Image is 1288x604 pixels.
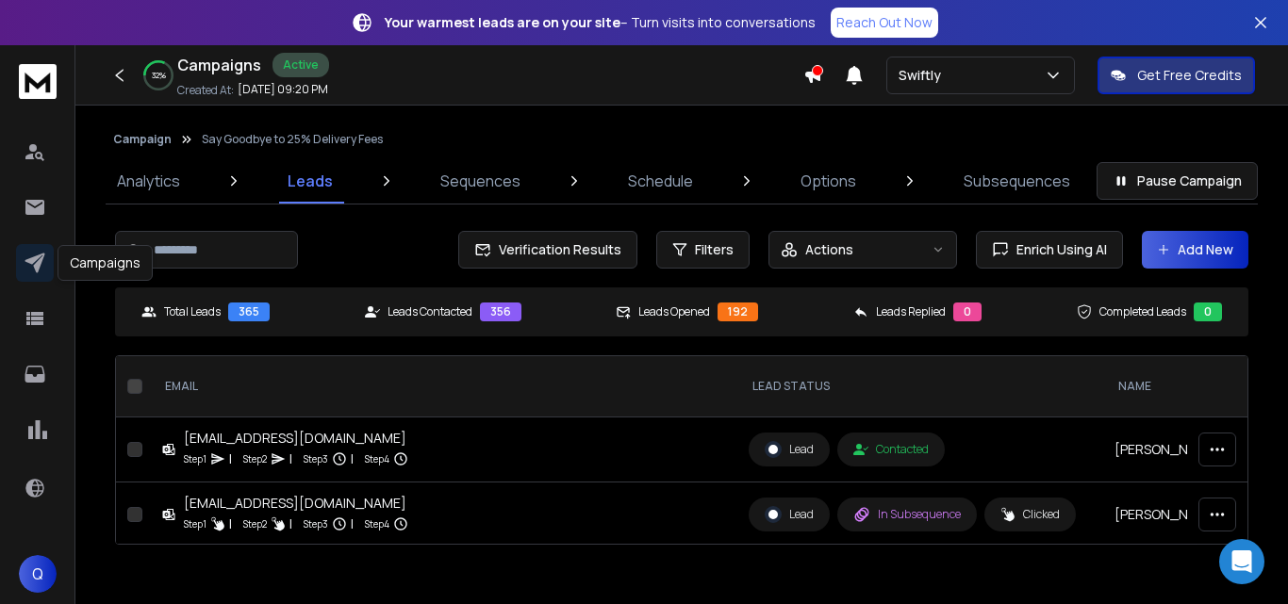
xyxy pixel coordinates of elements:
[953,302,982,321] div: 0
[184,429,408,448] div: [EMAIL_ADDRESS][DOMAIN_NAME]
[289,514,292,533] p: |
[106,158,191,204] a: Analytics
[184,514,206,533] p: Step 1
[1098,57,1255,94] button: Get Free Credits
[695,240,734,259] span: Filters
[164,304,221,319] p: Total Leads
[628,170,693,192] p: Schedule
[952,158,1082,204] a: Subsequences
[388,304,472,319] p: Leads Contacted
[1194,302,1222,321] div: 0
[351,514,354,533] p: |
[177,54,261,76] h1: Campaigns
[964,170,1070,192] p: Subsequences
[801,170,856,192] p: Options
[365,449,389,468] p: Step 4
[1142,231,1248,269] button: Add New
[229,449,232,468] p: |
[1219,539,1264,584] div: Open Intercom Messenger
[184,494,408,513] div: [EMAIL_ADDRESS][DOMAIN_NAME]
[272,53,329,77] div: Active
[238,82,328,97] p: [DATE] 09:20 PM
[853,506,961,523] div: In Subsequence
[1103,417,1232,482] td: [PERSON_NAME]
[117,170,180,192] p: Analytics
[458,231,637,269] button: Verification Results
[365,514,389,533] p: Step 4
[1009,240,1107,259] span: Enrich Using AI
[1103,356,1232,417] th: NAME
[202,132,383,147] p: Say Goodbye to 25% Delivery Fees
[351,449,354,468] p: |
[243,449,267,468] p: Step 2
[656,231,750,269] button: Filters
[638,304,710,319] p: Leads Opened
[899,66,949,85] p: Swiftly
[58,245,153,281] div: Campaigns
[19,555,57,593] button: Q
[177,83,234,98] p: Created At:
[228,302,270,321] div: 365
[789,158,867,204] a: Options
[617,158,704,204] a: Schedule
[480,302,521,321] div: 356
[805,240,853,259] p: Actions
[831,8,938,38] a: Reach Out Now
[1099,304,1186,319] p: Completed Leads
[836,13,933,32] p: Reach Out Now
[765,506,814,523] div: Lead
[1000,507,1060,522] div: Clicked
[304,514,328,533] p: Step 3
[289,449,292,468] p: |
[184,449,206,468] p: Step 1
[304,449,328,468] p: Step 3
[440,170,520,192] p: Sequences
[385,13,620,31] strong: Your warmest leads are on your site
[229,514,232,533] p: |
[1103,482,1232,547] td: [PERSON_NAME]
[19,64,57,99] img: logo
[150,356,737,417] th: EMAIL
[243,514,267,533] p: Step 2
[765,441,814,458] div: Lead
[976,231,1123,269] button: Enrich Using AI
[737,356,1103,417] th: LEAD STATUS
[876,304,946,319] p: Leads Replied
[276,158,344,204] a: Leads
[385,13,816,32] p: – Turn visits into conversations
[113,132,172,147] button: Campaign
[853,442,929,457] div: Contacted
[288,170,333,192] p: Leads
[718,302,758,321] div: 192
[491,240,621,259] span: Verification Results
[1137,66,1242,85] p: Get Free Credits
[152,70,166,81] p: 32 %
[429,158,532,204] a: Sequences
[1097,162,1258,200] button: Pause Campaign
